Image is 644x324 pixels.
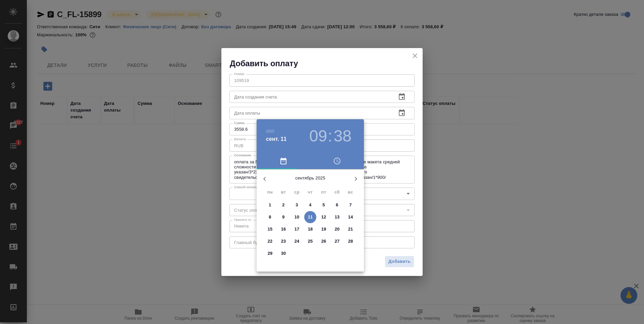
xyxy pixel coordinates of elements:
span: вс [344,189,357,196]
button: 2 [277,199,289,211]
button: 25 [304,235,316,247]
p: 13 [335,214,340,220]
p: 29 [268,250,273,257]
button: 16 [277,223,289,235]
p: 30 [281,250,286,257]
span: вт [277,189,289,196]
p: 8 [269,214,271,220]
p: 7 [349,202,352,208]
p: 21 [348,226,353,233]
span: чт [304,189,316,196]
p: 20 [335,226,340,233]
button: 5 [318,199,330,211]
h3: : [328,127,332,146]
p: 4 [309,202,311,208]
button: 28 [344,235,357,247]
button: 6 [331,199,343,211]
button: 22 [264,235,276,247]
button: 21 [344,223,357,235]
button: 09 [309,127,327,146]
button: 13 [331,211,343,223]
button: 4 [304,199,316,211]
button: 15 [264,223,276,235]
button: 9 [277,211,289,223]
button: 10 [291,211,303,223]
p: 24 [294,238,300,245]
p: 19 [321,226,326,233]
button: 29 [264,247,276,259]
button: 23 [277,235,289,247]
p: 1 [269,202,271,208]
button: 19 [318,223,330,235]
p: 5 [322,202,325,208]
button: 1 [264,199,276,211]
button: сент. 11 [266,135,287,143]
button: 11 [304,211,316,223]
p: 6 [336,202,338,208]
button: 7 [344,199,357,211]
button: 38 [334,127,352,146]
button: 18 [304,223,316,235]
button: 12 [318,211,330,223]
button: 26 [318,235,330,247]
p: 26 [321,238,326,245]
p: 3 [296,202,298,208]
button: 20 [331,223,343,235]
p: 15 [268,226,273,233]
p: 27 [335,238,340,245]
p: 12 [321,214,326,220]
button: 8 [264,211,276,223]
button: 3 [291,199,303,211]
p: 28 [348,238,353,245]
p: 25 [308,238,313,245]
button: 17 [291,223,303,235]
span: ср [291,189,303,196]
p: сентябрь 2025 [273,175,348,181]
p: 9 [282,214,284,220]
button: 24 [291,235,303,247]
span: пн [264,189,276,196]
p: 23 [281,238,286,245]
button: 2025 [266,129,274,133]
button: 27 [331,235,343,247]
span: сб [331,189,343,196]
span: пт [318,189,330,196]
p: 16 [281,226,286,233]
p: 11 [308,214,313,220]
p: 17 [294,226,300,233]
p: 2 [282,202,284,208]
p: 18 [308,226,313,233]
button: 14 [344,211,357,223]
p: 10 [294,214,300,220]
p: 22 [268,238,273,245]
p: 14 [348,214,353,220]
button: 30 [277,247,289,259]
